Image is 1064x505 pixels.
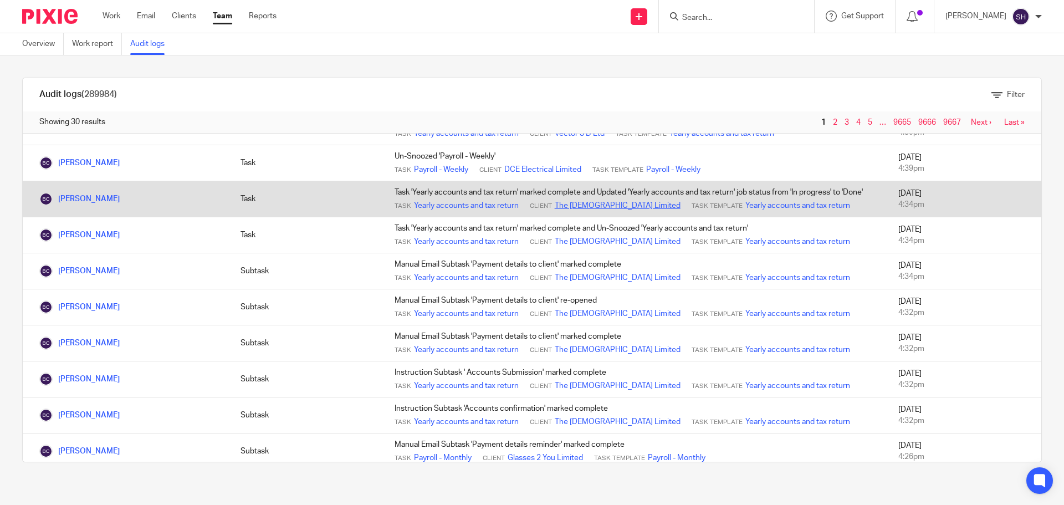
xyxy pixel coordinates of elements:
[504,164,581,175] a: DCE Electrical Limited
[530,346,552,355] span: Client
[745,272,850,283] a: Yearly accounts and tax return
[918,119,936,126] a: 9666
[39,195,120,203] a: [PERSON_NAME]
[414,308,519,319] a: Yearly accounts and tax return
[887,253,1041,289] td: [DATE]
[745,308,850,319] a: Yearly accounts and tax return
[898,235,1030,246] div: 4:34pm
[39,264,53,278] img: Becky Cole
[22,33,64,55] a: Overview
[898,451,1030,462] div: 4:26pm
[229,361,383,397] td: Subtask
[555,200,681,211] a: The [DEMOGRAPHIC_DATA] Limited
[395,346,411,355] span: Task
[745,344,850,355] a: Yearly accounts and tax return
[383,253,887,289] td: Manual Email Subtask 'Payment details to client' marked complete
[555,416,681,427] a: The [DEMOGRAPHIC_DATA] Limited
[383,397,887,433] td: Instruction Subtask 'Accounts confirmation' marked complete
[856,119,861,126] a: 4
[229,289,383,325] td: Subtask
[530,382,552,391] span: Client
[395,382,411,391] span: Task
[887,217,1041,253] td: [DATE]
[39,411,120,419] a: [PERSON_NAME]
[898,415,1030,426] div: 4:32pm
[414,380,519,391] a: Yearly accounts and tax return
[39,339,120,347] a: [PERSON_NAME]
[395,454,411,463] span: Task
[555,236,681,247] a: The [DEMOGRAPHIC_DATA] Limited
[833,119,837,126] a: 2
[887,397,1041,433] td: [DATE]
[692,202,743,211] span: Task Template
[530,310,552,319] span: Client
[1012,8,1030,25] img: svg%3E
[943,119,961,126] a: 9667
[692,310,743,319] span: Task Template
[229,397,383,433] td: Subtask
[103,11,120,22] a: Work
[229,181,383,217] td: Task
[508,452,583,463] a: Glasses 2 You Limited
[692,238,743,247] span: Task Template
[39,336,53,350] img: Becky Cole
[555,380,681,391] a: The [DEMOGRAPHIC_DATA] Limited
[39,445,53,458] img: Becky Cole
[692,274,743,283] span: Task Template
[898,343,1030,354] div: 4:32pm
[229,217,383,253] td: Task
[39,267,120,275] a: [PERSON_NAME]
[39,231,120,239] a: [PERSON_NAME]
[395,130,411,139] span: Task
[648,452,705,463] a: Payroll - Monthly
[530,418,552,427] span: Client
[39,409,53,422] img: Becky Cole
[383,361,887,397] td: Instruction Subtask ' Accounts Submission' marked complete
[414,452,472,463] a: Payroll - Monthly
[395,238,411,247] span: Task
[72,33,122,55] a: Work report
[845,119,849,126] a: 3
[530,202,552,211] span: Client
[887,145,1041,181] td: [DATE]
[887,289,1041,325] td: [DATE]
[555,344,681,355] a: The [DEMOGRAPHIC_DATA] Limited
[383,325,887,361] td: Manual Email Subtask 'Payment details to client' marked complete
[898,379,1030,390] div: 4:32pm
[681,13,781,23] input: Search
[383,217,887,253] td: Task 'Yearly accounts and tax return' marked complete and Un-Snoozed 'Yearly accounts and tax ret...
[39,192,53,206] img: Becky Cole
[616,130,667,139] span: Task Template
[414,164,468,175] a: Payroll - Weekly
[898,307,1030,318] div: 4:32pm
[530,238,552,247] span: Client
[692,382,743,391] span: Task Template
[383,289,887,325] td: Manual Email Subtask 'Payment details to client' re-opened
[395,310,411,319] span: Task
[646,164,700,175] a: Payroll - Weekly
[745,416,850,427] a: Yearly accounts and tax return
[22,9,78,24] img: Pixie
[692,418,743,427] span: Task Template
[172,11,196,22] a: Clients
[213,11,232,22] a: Team
[395,202,411,211] span: Task
[841,12,884,20] span: Get Support
[39,300,53,314] img: Becky Cole
[1007,91,1025,99] span: Filter
[414,200,519,211] a: Yearly accounts and tax return
[383,145,887,181] td: Un-Snoozed 'Payroll - Weekly'
[39,116,105,127] span: Showing 30 results
[887,325,1041,361] td: [DATE]
[229,145,383,181] td: Task
[383,433,887,470] td: Manual Email Subtask 'Payment details reminder' marked complete
[229,253,383,289] td: Subtask
[39,373,53,386] img: Becky Cole
[819,118,1025,127] nav: pager
[592,166,643,175] span: Task Template
[530,274,552,283] span: Client
[692,346,743,355] span: Task Template
[893,119,911,126] a: 9665
[39,303,120,311] a: [PERSON_NAME]
[229,433,383,470] td: Subtask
